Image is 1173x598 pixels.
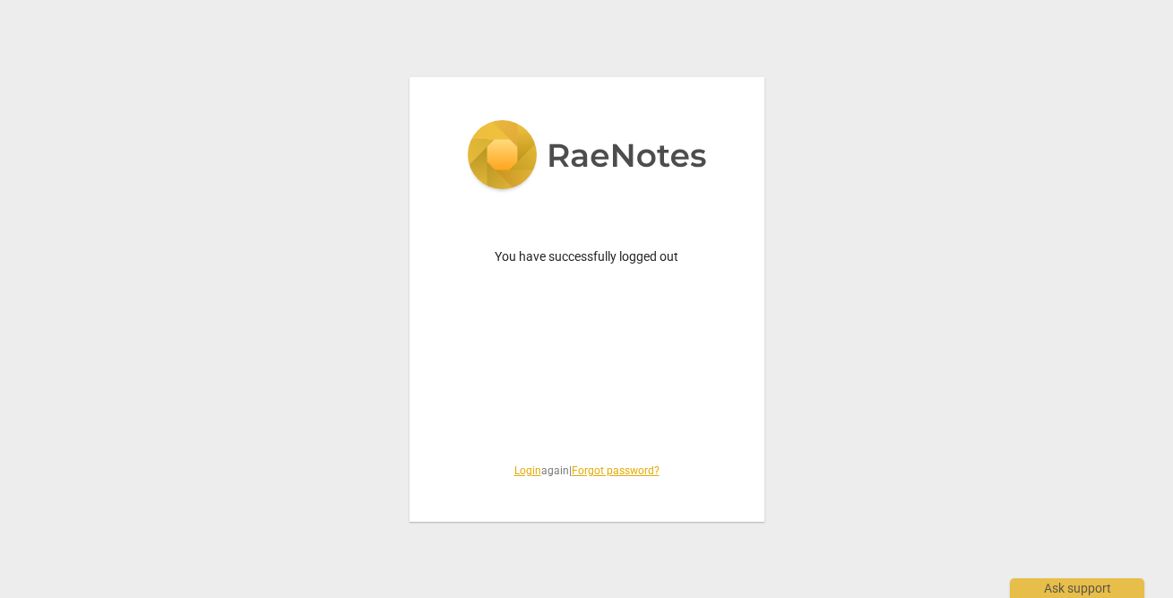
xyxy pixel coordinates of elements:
[453,464,721,479] span: again |
[514,464,541,477] a: Login
[1010,578,1144,598] div: Ask support
[467,120,707,194] img: 5ac2273c67554f335776073100b6d88f.svg
[453,247,721,266] p: You have successfully logged out
[572,464,660,477] a: Forgot password?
